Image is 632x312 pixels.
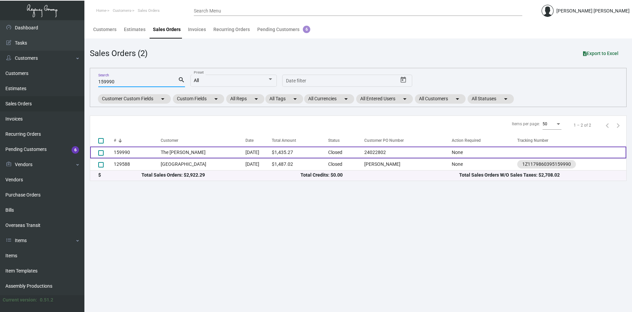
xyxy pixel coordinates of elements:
div: Action Required [452,137,481,144]
span: Sales Orders [138,8,160,13]
div: Invoices [188,26,206,33]
input: End date [313,78,367,84]
div: Date [245,137,254,144]
td: None [452,158,517,170]
mat-chip: All Currencies [304,94,354,104]
div: Current version: [3,296,37,304]
div: Tracking Number [517,137,626,144]
mat-select: Items per page: [543,122,561,127]
div: 0.51.2 [40,296,53,304]
div: Sales Orders [153,26,181,33]
span: Home [96,8,106,13]
span: All [194,78,199,83]
div: Total Sales Orders W/O Sales Taxes: $2,708.02 [459,172,618,179]
mat-icon: arrow_drop_down [453,95,462,103]
mat-chip: All Customers [415,94,466,104]
span: Customers [113,8,131,13]
div: Pending Customers [257,26,310,33]
div: # [114,137,116,144]
button: Open calendar [398,75,409,85]
td: [DATE] [245,147,272,158]
div: # [114,137,161,144]
td: 24022802 [361,147,452,158]
div: Estimates [124,26,146,33]
div: 1Z1179860395159990 [522,161,571,168]
div: Date [245,137,272,144]
div: Total Amount [272,137,328,144]
td: The [PERSON_NAME] [161,147,245,158]
div: Recurring Orders [213,26,250,33]
mat-chip: All Statuses [468,94,514,104]
div: Customer PO Number [364,137,404,144]
mat-icon: arrow_drop_down [291,95,299,103]
span: 50 [543,122,547,126]
td: [PERSON_NAME] [361,158,452,170]
td: 159990 [114,147,161,158]
div: Total Amount [272,137,296,144]
div: Customer [161,137,178,144]
mat-icon: arrow_drop_down [401,95,409,103]
td: [DATE] [245,158,272,170]
mat-icon: arrow_drop_down [502,95,510,103]
div: $ [98,172,141,179]
mat-chip: Custom Fields [173,94,224,104]
div: Tracking Number [517,137,548,144]
td: $1,435.27 [272,147,328,158]
mat-chip: All Tags [265,94,303,104]
mat-icon: arrow_drop_down [252,95,260,103]
mat-icon: arrow_drop_down [212,95,220,103]
input: Start date [286,78,307,84]
div: Status [328,137,361,144]
div: Items per page: [512,121,540,127]
div: Total Sales Orders: $2,922.29 [141,172,300,179]
div: Status [328,137,340,144]
td: None [452,147,517,158]
span: Export to Excel [583,51,618,56]
td: Closed [328,158,361,170]
mat-chip: All Reps [226,94,264,104]
td: Closed [328,147,361,158]
mat-icon: arrow_drop_down [159,95,167,103]
mat-icon: search [178,76,185,84]
div: Sales Orders (2) [90,47,148,59]
td: $1,487.02 [272,158,328,170]
div: 1 – 2 of 2 [574,122,591,128]
div: Customer [161,137,245,144]
button: Previous page [602,120,613,131]
button: Export to Excel [578,47,624,59]
img: admin@bootstrapmaster.com [542,5,554,17]
mat-chip: All Entered Users [356,94,413,104]
mat-chip: Customer Custom Fields [98,94,171,104]
div: Action Required [452,137,517,144]
div: Total Credits: $0.00 [300,172,459,179]
td: [GEOGRAPHIC_DATA] [161,158,245,170]
div: Customer PO Number [364,137,452,144]
button: Next page [613,120,624,131]
mat-icon: arrow_drop_down [342,95,350,103]
div: Customers [93,26,116,33]
td: 129588 [114,158,161,170]
div: [PERSON_NAME] [PERSON_NAME] [556,7,630,15]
